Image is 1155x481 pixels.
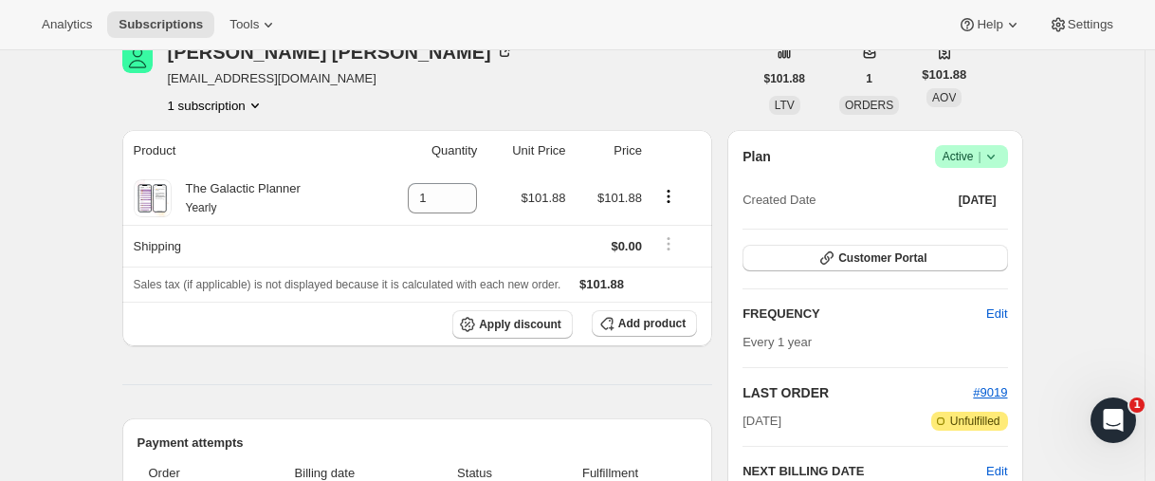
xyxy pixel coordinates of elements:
[1068,17,1113,32] span: Settings
[973,383,1007,402] button: #9019
[168,43,514,62] div: [PERSON_NAME] [PERSON_NAME]
[137,434,698,453] h2: Payment attempts
[611,239,642,253] span: $0.00
[1091,398,1136,443] iframe: Intercom live chat
[38,39,165,64] img: logo
[1037,11,1125,38] button: Settings
[168,96,265,115] button: Product actions
[838,250,926,266] span: Customer Portal
[229,17,259,32] span: Tools
[252,335,318,348] span: Messages
[943,147,1000,166] span: Active
[592,310,697,337] button: Add product
[618,316,686,331] span: Add product
[946,11,1033,38] button: Help
[854,65,884,92] button: 1
[753,65,816,92] button: $101.88
[975,299,1018,329] button: Edit
[978,149,981,164] span: |
[136,179,169,217] img: product img
[959,193,997,208] span: [DATE]
[30,11,103,38] button: Analytics
[190,287,379,363] button: Messages
[597,191,642,205] span: $101.88
[38,199,341,231] p: How can we help?
[742,335,812,349] span: Every 1 year
[579,277,624,291] span: $101.88
[452,310,573,339] button: Apply discount
[950,414,1000,429] span: Unfulfilled
[203,30,241,68] img: Profile image for Facundo
[134,278,561,291] span: Sales tax (if applicable) is not displayed because it is calculated with each new order.
[845,99,893,112] span: ORDERS
[742,191,816,210] span: Created Date
[977,17,1002,32] span: Help
[218,11,289,38] button: Tools
[742,245,1007,271] button: Customer Portal
[122,225,374,267] th: Shipping
[122,130,374,172] th: Product
[973,385,1007,399] a: #9019
[775,99,795,112] span: LTV
[1129,398,1145,413] span: 1
[42,17,92,32] span: Analytics
[866,71,872,86] span: 1
[172,179,301,217] div: The Galactic Planner
[107,11,214,38] button: Subscriptions
[742,412,781,431] span: [DATE]
[764,71,805,86] span: $101.88
[653,186,684,207] button: Product actions
[239,30,277,68] img: Profile image for Brian
[653,233,684,254] button: Shipping actions
[326,30,360,65] div: Close
[38,135,341,199] p: Hi [PERSON_NAME] 👋
[522,191,566,205] span: $101.88
[122,43,153,73] span: Grizzell Grizzell
[947,187,1008,213] button: [DATE]
[742,305,986,324] h2: FREQUENCY
[742,462,986,481] h2: NEXT BILLING DATE
[73,335,116,348] span: Home
[742,383,973,402] h2: LAST ORDER
[986,305,1007,324] span: Edit
[374,130,484,172] th: Quantity
[39,271,340,291] div: Recent message
[275,30,313,68] img: Profile image for Adrian
[922,65,966,84] span: $101.88
[19,255,360,355] div: Recent message
[479,317,561,332] span: Apply discount
[932,91,956,104] span: AOV
[483,130,571,172] th: Unit Price
[186,201,217,214] small: Yearly
[119,17,203,32] span: Subscriptions
[168,69,514,88] span: [EMAIL_ADDRESS][DOMAIN_NAME]
[742,147,771,166] h2: Plan
[986,462,1007,481] button: Edit
[572,130,648,172] th: Price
